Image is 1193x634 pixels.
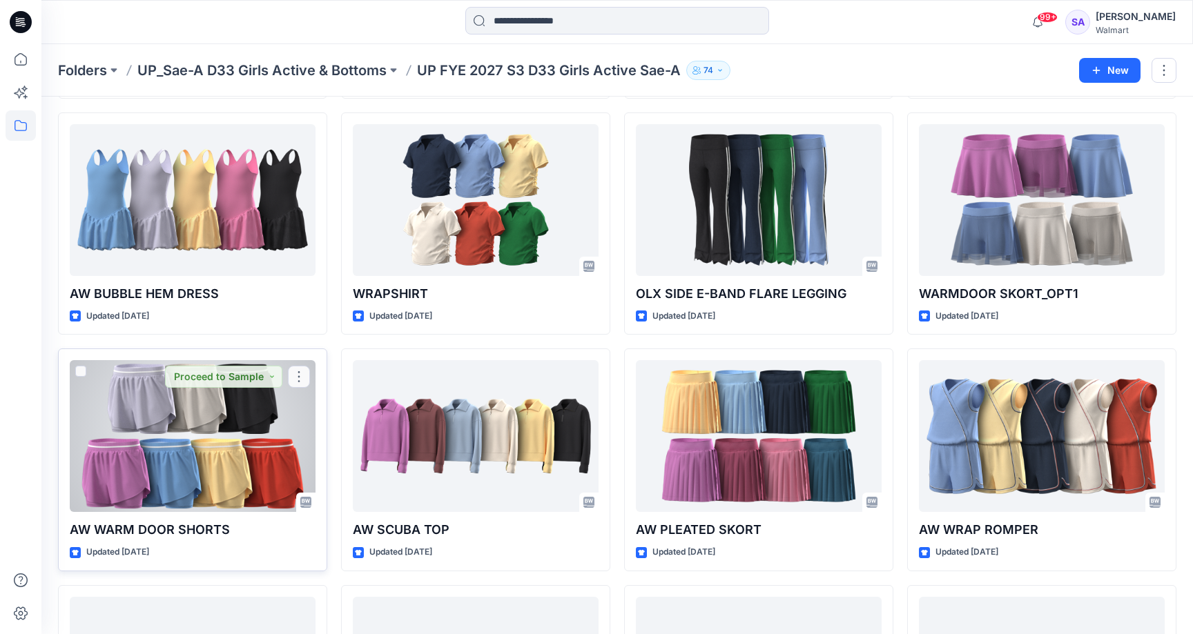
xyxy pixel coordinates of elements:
p: Updated [DATE] [369,309,432,324]
p: AW BUBBLE HEM DRESS [70,284,316,304]
a: UP_Sae-A D33 Girls Active & Bottoms [137,61,387,80]
p: UP FYE 2027 S3 D33 Girls Active Sae-A [417,61,681,80]
a: AW SCUBA TOP [353,360,599,512]
a: Folders [58,61,107,80]
button: 74 [686,61,730,80]
p: Updated [DATE] [652,309,715,324]
span: 99+ [1037,12,1058,23]
p: Updated [DATE] [935,309,998,324]
a: WRAPSHIRT [353,124,599,276]
p: Updated [DATE] [86,309,149,324]
p: Updated [DATE] [369,545,432,559]
a: AW WARM DOOR SHORTS [70,360,316,512]
p: AW SCUBA TOP [353,520,599,539]
p: WARMDOOR SKORT_OPT1 [919,284,1165,304]
a: AW BUBBLE HEM DRESS [70,124,316,276]
a: AW WRAP ROMPER [919,360,1165,512]
a: AW PLEATED SKORT [636,360,882,512]
p: Updated [DATE] [652,545,715,559]
p: Updated [DATE] [935,545,998,559]
p: OLX SIDE E-BAND FLARE LEGGING [636,284,882,304]
p: WRAPSHIRT [353,284,599,304]
div: SA [1065,10,1090,34]
p: AW WARM DOOR SHORTS [70,520,316,539]
p: 74 [704,63,713,78]
button: New [1079,58,1141,83]
a: OLX SIDE E-BAND FLARE LEGGING [636,124,882,276]
a: WARMDOOR SKORT_OPT1 [919,124,1165,276]
p: AW WRAP ROMPER [919,520,1165,539]
div: Walmart [1096,25,1176,35]
div: [PERSON_NAME] [1096,8,1176,25]
p: AW PLEATED SKORT [636,520,882,539]
p: Updated [DATE] [86,545,149,559]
